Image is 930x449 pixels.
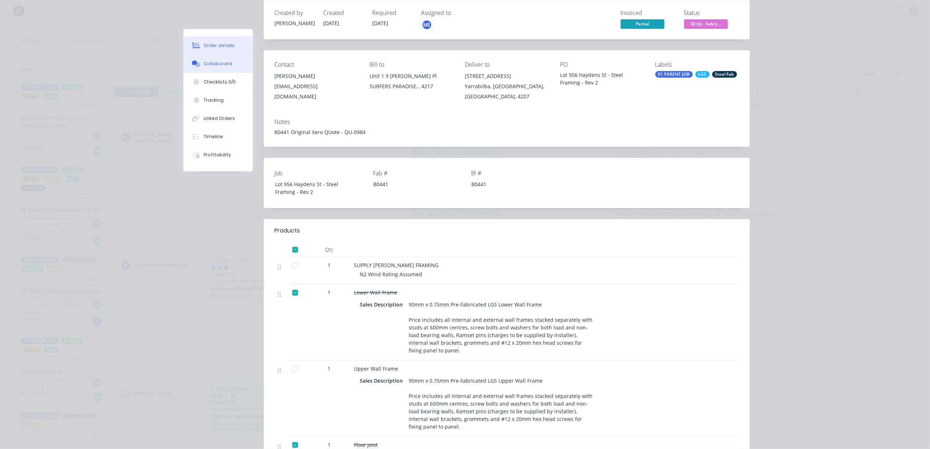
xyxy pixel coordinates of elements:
label: Job [275,169,366,177]
button: Checklists 0/0 [184,73,253,91]
div: [STREET_ADDRESS]Yarrabilba, [GEOGRAPHIC_DATA], [GEOGRAPHIC_DATA], 4207 [465,71,548,102]
span: [DATE] [324,20,340,27]
div: Created [324,9,364,16]
span: Floor Joist [354,441,378,448]
div: Steel Fab [712,71,737,78]
div: Status [684,9,739,16]
div: Qty [308,242,351,257]
div: SURFERS PARADISE, , 4217 [370,81,453,91]
div: Collaborate [204,60,232,67]
span: Partial [621,19,664,28]
button: Profitability [184,146,253,164]
div: Contact [275,61,358,68]
div: B0441 [466,179,557,190]
div: 90mm x 0.75mm Pre-Fabricated LGS Lower Wall Frame Price includes all internal and external wall f... [406,299,598,356]
div: 90mm x 0.75mm Pre-Fabricated LGS Upper Wall Frame Price includes all internal and external wall f... [406,375,598,432]
div: LGS [695,71,710,78]
div: PO [560,61,644,68]
div: Lot 956 Haydens St - Steel Framing - Rev 2 [560,71,644,86]
div: B0441 [367,179,459,190]
span: 1 [328,261,331,269]
div: Timeline [204,133,223,140]
div: Checklists 0/0 [204,79,236,85]
div: Bill to [370,61,453,68]
div: [PERSON_NAME] [275,71,358,81]
div: Assigned to [421,9,494,16]
div: [STREET_ADDRESS] [465,71,548,81]
label: Fab # [373,169,464,177]
span: 1 [328,289,331,296]
div: Linked Orders [204,115,235,122]
span: 1 [328,441,331,449]
div: Sales Description [360,299,406,310]
span: Upper Wall Frame [354,365,398,372]
button: Order details [184,36,253,55]
span: 1 [328,365,331,372]
div: Profitability [204,152,231,158]
div: 01 PARENT JOB [655,71,693,78]
div: Deliver to [465,61,548,68]
label: Bl # [471,169,562,177]
div: Required [373,9,413,16]
button: 08 (b) - Fabric... [684,19,728,30]
button: Collaborate [184,55,253,73]
div: Invoiced [621,9,675,16]
span: [DATE] [373,20,389,27]
div: [PERSON_NAME][EMAIL_ADDRESS][DOMAIN_NAME] [275,71,358,102]
div: Yarrabilba, [GEOGRAPHIC_DATA], [GEOGRAPHIC_DATA], 4207 [465,81,548,102]
div: Tracking [204,97,224,104]
div: Sales Description [360,375,406,386]
div: Unit 1 9 [PERSON_NAME] PlSURFERS PARADISE, , 4217 [370,71,453,94]
span: Lower Wall Frame [354,289,398,296]
button: Tracking [184,91,253,109]
div: [PERSON_NAME] [275,19,315,27]
span: SUPPLY [PERSON_NAME] FRAMING [354,262,439,269]
div: Labels [655,61,739,68]
button: Timeline [184,128,253,146]
div: B0441 Original Xero QUote - QU-0984 [275,128,739,136]
div: Created by [275,9,315,16]
div: Unit 1 9 [PERSON_NAME] Pl [370,71,453,81]
div: [EMAIL_ADDRESS][DOMAIN_NAME] [275,81,358,102]
div: Order details [204,42,235,49]
button: Linked Orders [184,109,253,128]
button: ME [421,19,432,30]
div: Notes [275,118,739,125]
span: N2 Wind Rating Assumed [360,271,422,278]
div: Products [275,226,300,235]
div: Lot 956 Haydens St - Steel Framing - Rev 2 [269,179,360,197]
span: 08 (b) - Fabric... [684,19,728,28]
